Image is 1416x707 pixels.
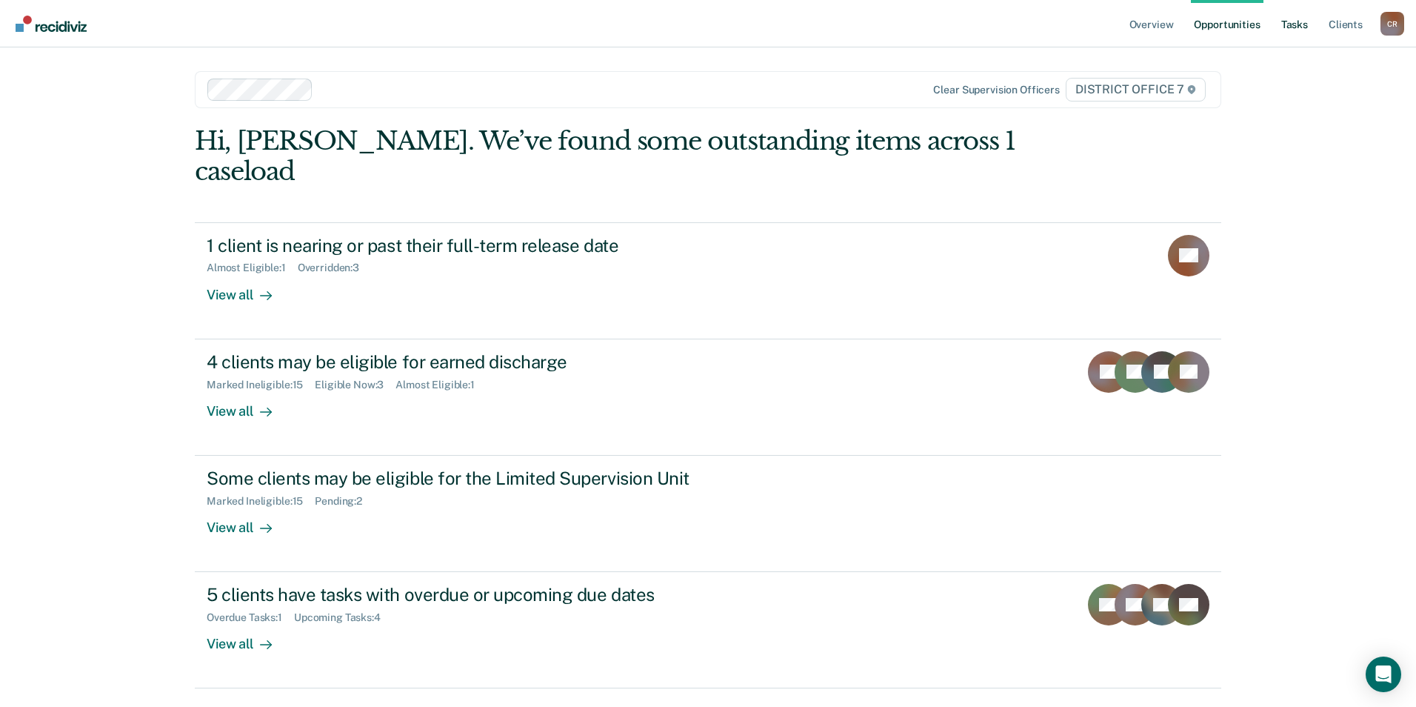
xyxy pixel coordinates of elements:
div: Hi, [PERSON_NAME]. We’ve found some outstanding items across 1 caseload [195,126,1016,187]
div: 5 clients have tasks with overdue or upcoming due dates [207,584,727,605]
div: View all [207,274,290,303]
img: Recidiviz [16,16,87,32]
div: View all [207,624,290,653]
div: View all [207,508,290,537]
a: 5 clients have tasks with overdue or upcoming due datesOverdue Tasks:1Upcoming Tasks:4View all [195,572,1221,688]
div: Clear supervision officers [933,84,1059,96]
div: 4 clients may be eligible for earned discharge [207,351,727,373]
div: Some clients may be eligible for the Limited Supervision Unit [207,468,727,489]
div: Almost Eligible : 1 [395,379,487,391]
div: 1 client is nearing or past their full-term release date [207,235,727,256]
span: DISTRICT OFFICE 7 [1066,78,1206,102]
div: Upcoming Tasks : 4 [294,611,393,624]
a: 1 client is nearing or past their full-term release dateAlmost Eligible:1Overridden:3View all [195,222,1221,339]
div: Pending : 2 [315,495,374,508]
div: Marked Ineligible : 15 [207,495,315,508]
div: C R [1380,12,1404,36]
div: View all [207,391,290,419]
div: Marked Ineligible : 15 [207,379,315,391]
div: Overridden : 3 [298,262,371,274]
a: 4 clients may be eligible for earned dischargeMarked Ineligible:15Eligible Now:3Almost Eligible:1... [195,339,1221,456]
a: Some clients may be eligible for the Limited Supervision UnitMarked Ineligible:15Pending:2View all [195,456,1221,572]
div: Almost Eligible : 1 [207,262,298,274]
button: Profile dropdown button [1380,12,1404,36]
div: Eligible Now : 3 [315,379,395,391]
div: Overdue Tasks : 1 [207,611,294,624]
div: Open Intercom Messenger [1366,657,1401,692]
